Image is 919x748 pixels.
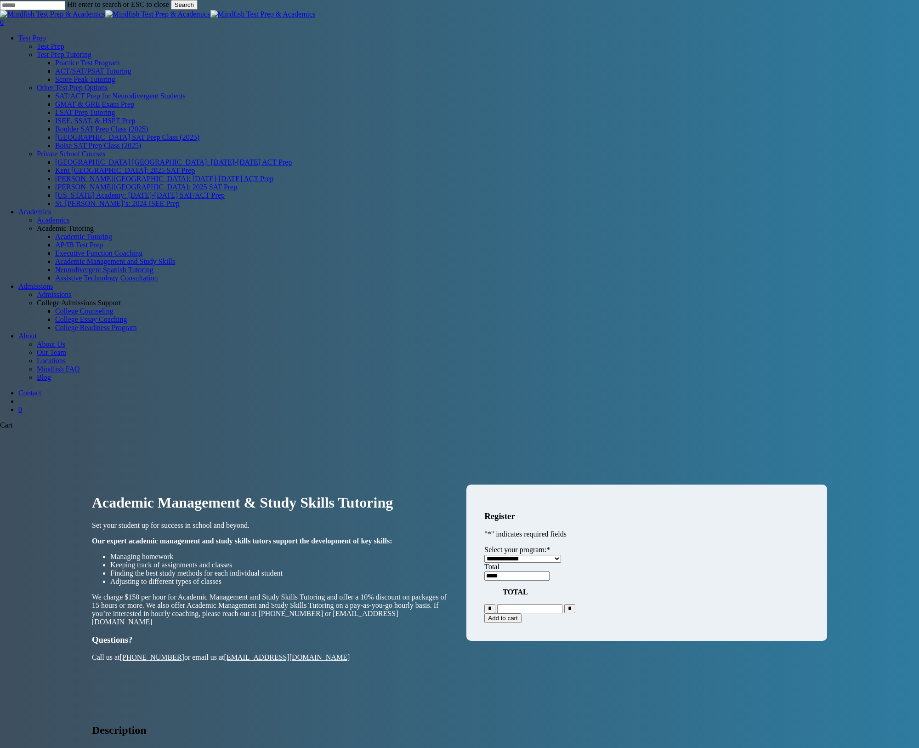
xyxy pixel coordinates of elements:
[92,593,453,626] p: We charge $150 per hour for Academic Management and Study Skills Tutoring and offer a 10% discoun...
[55,274,158,282] a: Assistive Technology Consultation
[67,0,169,8] span: Hit enter to search or ESC to close
[18,389,41,397] a: Contact
[37,291,72,298] span: Admissions
[55,133,199,141] a: [GEOGRAPHIC_DATA] SAT Prep Class (2025)
[37,291,919,299] a: Admissions
[55,315,127,323] a: College Essay Coaching
[92,653,453,662] p: Call us at or email us at
[37,348,66,356] span: Our Team
[37,340,919,348] a: About Us
[55,142,141,149] a: Boise SAT Prep Class (2025)
[210,10,316,18] img: Mindfish Test Prep & Academics
[37,373,51,381] span: Blog
[37,373,919,382] a: Blog
[55,59,120,67] a: Practice Test Program
[55,307,113,315] a: College Counseling
[497,604,562,613] input: Product quantity
[484,546,550,554] label: Select your program:
[18,282,53,290] a: Admissions
[37,224,94,232] span: Academic Tutoring
[92,537,392,545] strong: Our expert academic management and study skills tutors support the development of key skills:
[92,494,453,511] h1: Academic Management & Study Skills Tutoring
[55,233,112,240] a: Academic Tutoring
[37,299,121,307] span: College Admissions Support
[37,348,919,357] a: Our Team
[37,216,919,224] a: Academics
[484,613,521,623] button: Add to cart
[119,653,184,661] a: [PHONE_NUMBER]
[55,166,195,174] a: Kent [GEOGRAPHIC_DATA]: 2025 SAT Prep
[110,569,453,577] li: Finding the best study methods for each individual student
[110,553,453,561] li: Managing homework
[18,405,919,414] a: 0
[55,266,153,274] a: Neurodivergent Spanish Tutoring
[18,34,46,42] a: Test Prep
[503,588,809,596] p: Total
[55,324,137,331] a: College Readiness Program
[55,175,273,183] a: [PERSON_NAME][GEOGRAPHIC_DATA]: [DATE]-[DATE] ACT Prep
[37,84,108,91] a: Other Test Prep Options
[37,51,91,58] a: Test Prep Tutoring
[37,357,919,365] a: Locations
[55,125,148,133] a: Boulder SAT Prep Class (2025)
[484,530,809,538] p: " " indicates required fields
[55,108,115,116] a: LSAT Prep Tutoring
[37,42,64,50] span: Test Prep
[37,150,105,158] a: Private School Courses
[55,241,103,249] a: AP/IB Test Prep
[55,257,175,265] a: Academic Management and Study Skills
[92,724,827,737] h2: Description
[55,200,180,207] a: St. [PERSON_NAME]’s: 2024 ISEE Prep
[18,208,51,216] a: Academics
[55,100,134,108] a: GMAT & GRE Exam Prep
[55,75,115,83] a: Score Peak Tutoring
[55,92,186,100] a: SAT/ACT Prep for Neurodivergent Students
[37,365,80,373] span: Mindfish FAQ
[55,183,237,191] a: [PERSON_NAME][GEOGRAPHIC_DATA]: 2025 SAT Prep
[37,357,66,365] span: Locations
[105,10,210,18] img: Mindfish Test Prep & Academics
[18,405,22,413] span: 0
[55,249,142,257] a: Executive Function Coaching
[224,653,350,661] a: [EMAIL_ADDRESS][DOMAIN_NAME]
[55,117,136,125] a: ISEE, SSAT, & HSPT Prep
[92,635,453,645] h3: Questions?
[484,511,809,521] h3: Register
[55,191,225,199] a: [US_STATE] Academy: [DATE]-[DATE] SAT/ACT Prep
[37,42,919,51] a: Test Prep
[484,563,499,571] label: Total
[92,521,453,530] p: Set your student up for success in school and beyond.
[110,561,453,569] li: Keeping track of assignments and classes
[18,332,37,340] a: About
[55,158,292,166] a: [GEOGRAPHIC_DATA] [GEOGRAPHIC_DATA]: [DATE]-[DATE] ACT Prep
